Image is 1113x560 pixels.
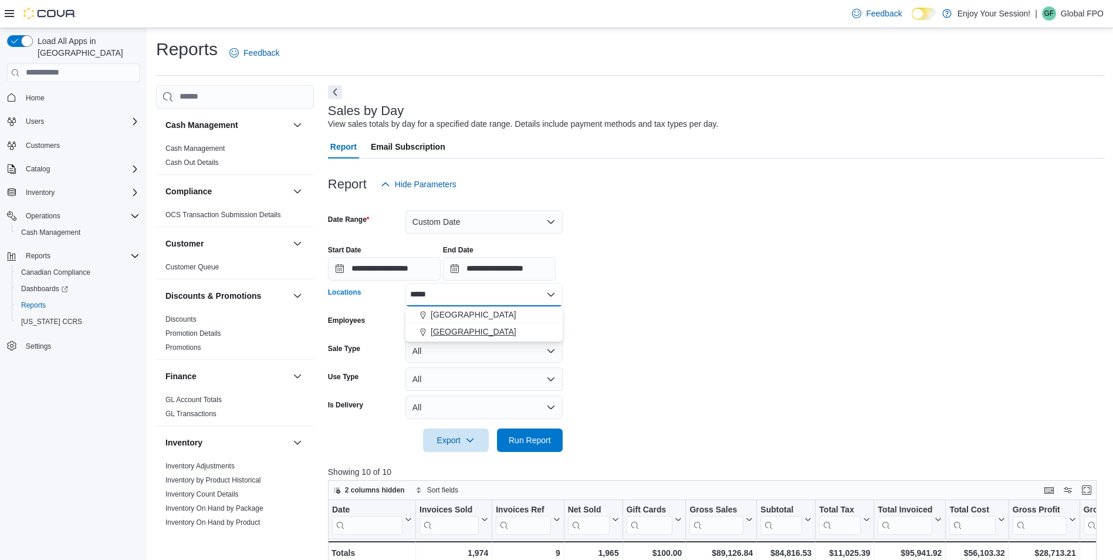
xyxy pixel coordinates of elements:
[405,339,563,363] button: All
[760,504,802,534] div: Subtotal
[156,141,314,174] div: Cash Management
[21,228,80,237] span: Cash Management
[16,225,85,239] a: Cash Management
[760,546,811,560] div: $84,816.53
[156,260,314,279] div: Customer
[26,117,44,126] span: Users
[496,504,550,534] div: Invoices Ref
[21,139,65,153] a: Customers
[1044,6,1054,21] span: GF
[7,85,140,385] nav: Complex example
[395,178,456,190] span: Hide Parameters
[16,282,140,296] span: Dashboards
[165,490,239,499] span: Inventory Count Details
[328,466,1105,478] p: Showing 10 of 10
[16,315,87,329] a: [US_STATE] CCRS
[328,177,367,191] h3: Report
[332,504,402,515] div: Date
[689,504,743,515] div: Gross Sales
[12,313,144,330] button: [US_STATE] CCRS
[328,344,360,353] label: Sale Type
[2,113,144,130] button: Users
[2,137,144,154] button: Customers
[2,337,144,354] button: Settings
[878,546,942,560] div: $95,941.92
[331,546,412,560] div: Totals
[21,114,140,129] span: Users
[12,264,144,281] button: Canadian Compliance
[165,343,201,352] a: Promotions
[26,141,60,150] span: Customers
[165,410,216,418] a: GL Transactions
[165,315,197,323] a: Discounts
[21,162,140,176] span: Catalog
[420,504,479,515] div: Invoices Sold
[165,158,219,167] a: Cash Out Details
[156,38,218,61] h1: Reports
[949,504,995,515] div: Total Cost
[626,504,672,515] div: Gift Cards
[16,298,140,312] span: Reports
[431,326,516,338] span: [GEOGRAPHIC_DATA]
[26,164,50,174] span: Catalog
[427,485,458,495] span: Sort fields
[328,104,404,118] h3: Sales by Day
[1042,483,1056,497] button: Keyboard shortcuts
[567,546,618,560] div: 1,965
[819,504,861,534] div: Total Tax
[165,262,219,272] span: Customer Queue
[2,161,144,177] button: Catalog
[689,504,743,534] div: Gross Sales
[26,211,60,221] span: Operations
[165,437,202,448] h3: Inventory
[165,409,216,419] span: GL Transactions
[165,238,288,249] button: Customer
[1061,6,1104,21] p: Global FPO
[958,6,1031,21] p: Enjoy Your Session!
[165,370,197,382] h3: Finance
[21,209,65,223] button: Operations
[165,315,197,324] span: Discounts
[21,249,55,263] button: Reports
[26,93,45,103] span: Home
[328,400,363,410] label: Is Delivery
[16,225,140,239] span: Cash Management
[21,317,82,326] span: [US_STATE] CCRS
[376,173,461,196] button: Hide Parameters
[165,263,219,271] a: Customer Queue
[290,237,305,251] button: Customer
[328,215,370,224] label: Date Range
[16,265,95,279] a: Canadian Compliance
[405,306,563,323] button: [GEOGRAPHIC_DATA]
[912,20,912,21] span: Dark Mode
[420,504,488,534] button: Invoices Sold
[21,209,140,223] span: Operations
[21,91,49,105] a: Home
[949,546,1004,560] div: $56,103.32
[420,546,488,560] div: 1,974
[423,429,489,452] button: Export
[328,288,361,297] label: Locations
[420,504,479,534] div: Invoices Sold
[405,396,563,419] button: All
[165,518,260,527] a: Inventory On Hand by Product
[328,257,441,281] input: Press the down key to open a popover containing a calendar.
[819,546,870,560] div: $11,025.39
[21,249,140,263] span: Reports
[1035,6,1037,21] p: |
[165,396,222,404] a: GL Account Totals
[819,504,861,515] div: Total Tax
[2,248,144,264] button: Reports
[21,268,90,277] span: Canadian Compliance
[1080,483,1094,497] button: Enter fullscreen
[165,490,239,498] a: Inventory Count Details
[165,238,204,249] h3: Customer
[626,504,682,534] button: Gift Cards
[866,8,902,19] span: Feedback
[165,144,225,153] a: Cash Management
[156,208,314,227] div: Compliance
[12,297,144,313] button: Reports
